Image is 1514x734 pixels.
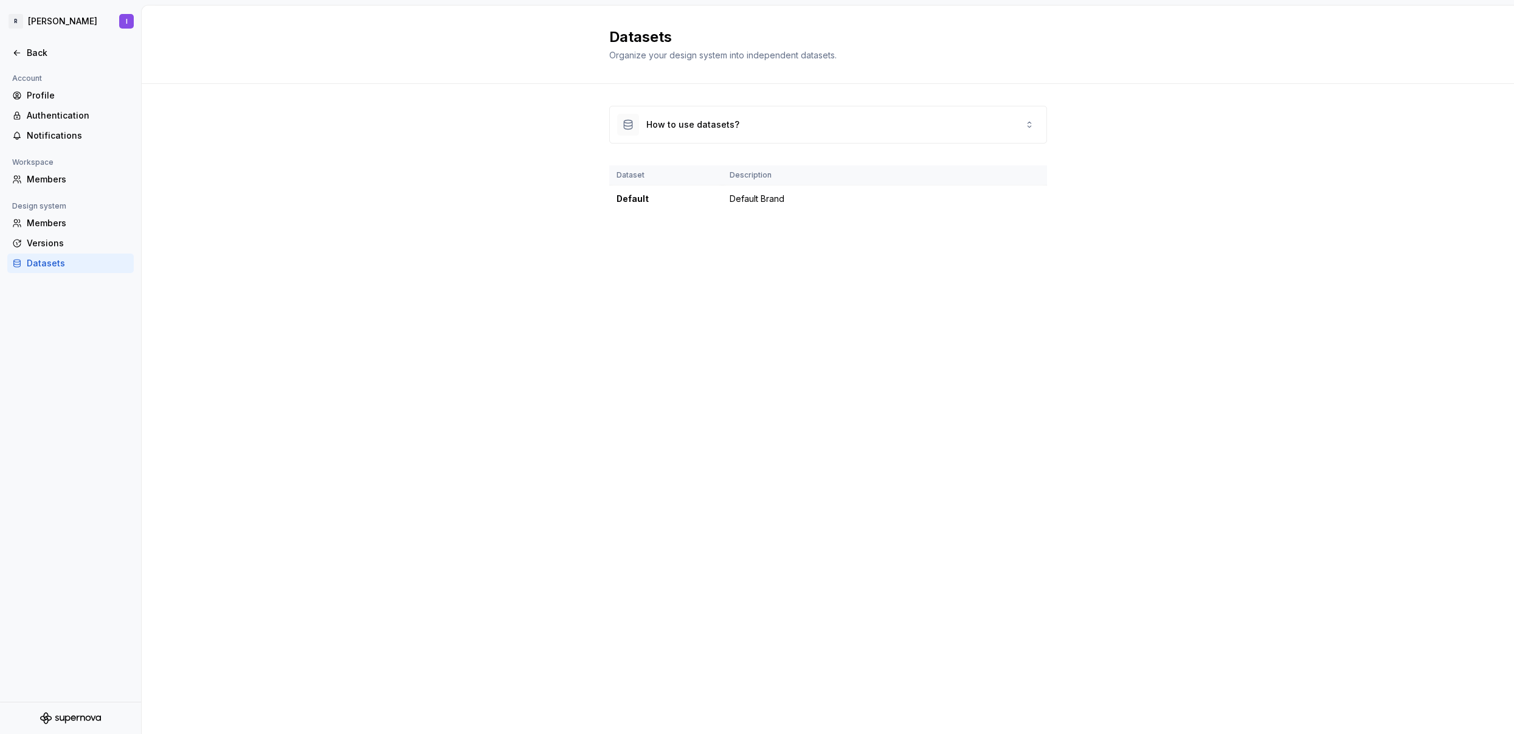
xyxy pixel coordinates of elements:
div: Notifications [27,130,129,142]
div: Account [7,71,47,86]
a: Back [7,43,134,63]
svg: Supernova Logo [40,712,101,724]
div: Design system [7,199,71,213]
td: Default Brand [722,185,1047,213]
a: Profile [7,86,134,105]
a: Members [7,170,134,189]
span: Organize your design system into independent datasets. [609,50,837,60]
div: Default [617,193,715,205]
div: Profile [27,89,129,102]
a: Versions [7,234,134,253]
a: Authentication [7,106,134,125]
th: Dataset [609,165,722,185]
div: Members [27,217,129,229]
div: Authentication [27,109,129,122]
div: [PERSON_NAME] [28,15,97,27]
th: Description [722,165,1047,185]
div: Workspace [7,155,58,170]
div: Back [27,47,129,59]
a: Members [7,213,134,233]
h2: Datasets [609,27,1032,47]
div: Versions [27,237,129,249]
div: How to use datasets? [646,119,739,131]
div: I [126,16,128,26]
button: R[PERSON_NAME]I [2,8,139,35]
a: Notifications [7,126,134,145]
div: R [9,14,23,29]
a: Datasets [7,254,134,273]
div: Datasets [27,257,129,269]
div: Members [27,173,129,185]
